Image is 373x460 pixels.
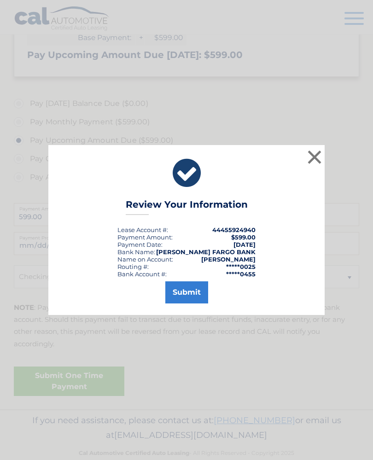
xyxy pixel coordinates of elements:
[117,263,149,270] div: Routing #:
[165,281,208,303] button: Submit
[117,256,173,263] div: Name on Account:
[117,226,168,233] div: Lease Account #:
[156,248,256,256] strong: [PERSON_NAME] FARGO BANK
[201,256,256,263] strong: [PERSON_NAME]
[117,248,155,256] div: Bank Name:
[233,241,256,248] span: [DATE]
[231,233,256,241] span: $599.00
[212,226,256,233] strong: 44455924940
[126,199,248,215] h3: Review Your Information
[117,241,163,248] div: :
[305,148,324,166] button: ×
[117,241,161,248] span: Payment Date
[117,270,167,278] div: Bank Account #:
[117,233,173,241] div: Payment Amount:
